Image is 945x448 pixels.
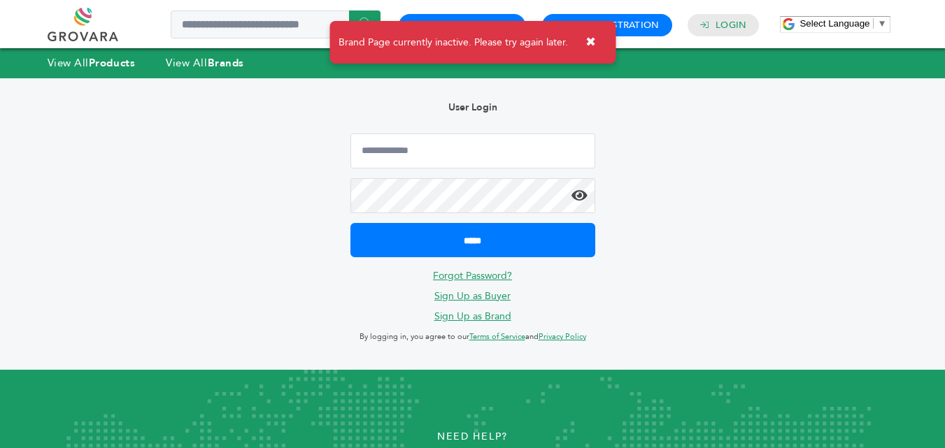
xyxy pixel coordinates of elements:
a: Terms of Service [469,331,525,342]
a: Sign Up as Brand [434,310,511,323]
a: View AllProducts [48,56,136,70]
a: Brand Registration [555,19,660,31]
span: ​ [873,18,874,29]
a: Login [716,19,746,31]
span: Select Language [800,18,869,29]
input: Email Address [350,133,595,168]
a: Privacy Policy [539,331,586,342]
strong: Brands [208,56,244,70]
p: Need Help? [48,426,898,447]
a: Forgot Password? [433,269,512,282]
a: Buyer Registration [411,19,513,31]
input: Password [350,178,595,213]
a: Sign Up as Buyer [434,289,511,303]
span: ▼ [877,18,886,29]
button: ✖ [575,28,606,57]
a: View AllBrands [166,56,244,70]
p: By logging in, you agree to our and [350,328,595,345]
span: Brand Page currently inactive. Please try again later. [339,36,568,50]
strong: Products [89,56,135,70]
input: Search a product or brand... [171,10,381,38]
a: Select Language​ [800,18,886,29]
b: User Login [448,101,497,114]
